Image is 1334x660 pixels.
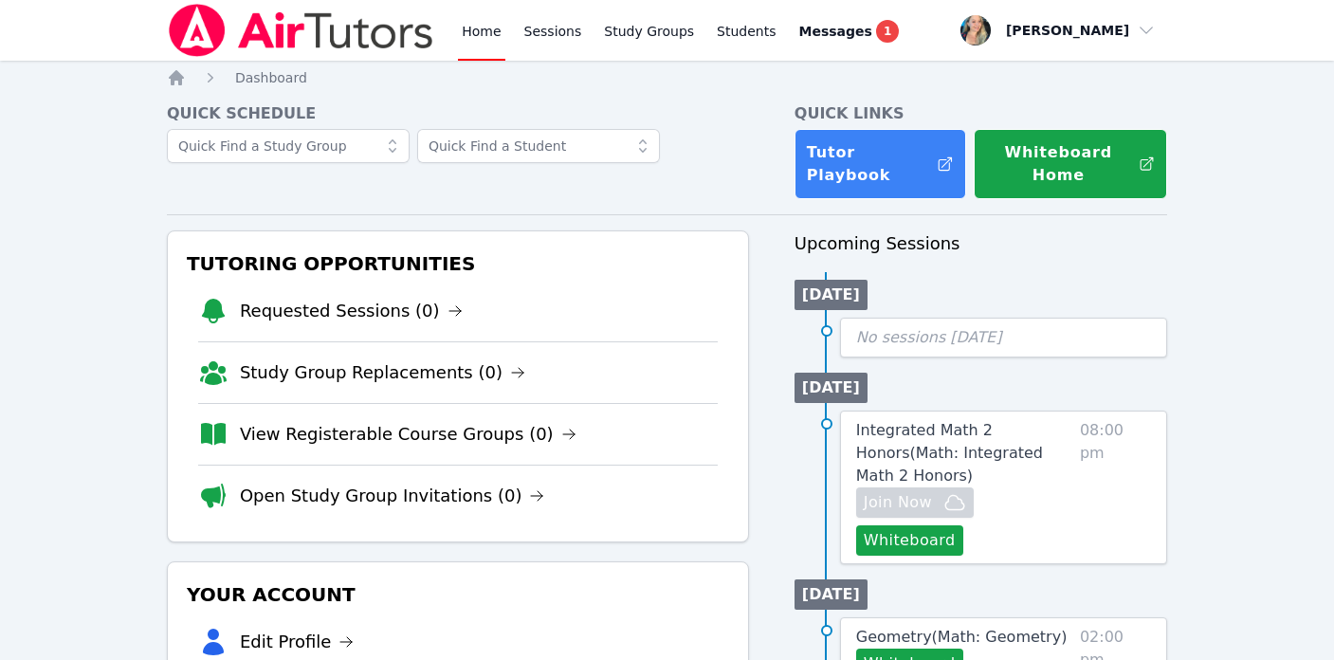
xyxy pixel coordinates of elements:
h3: Your Account [183,577,733,612]
li: [DATE] [795,373,868,403]
button: Whiteboard Home [974,129,1167,199]
span: Messages [799,22,872,41]
span: Integrated Math 2 Honors ( Math: Integrated Math 2 Honors ) [856,421,1043,485]
img: Air Tutors [167,4,435,57]
a: View Registerable Course Groups (0) [240,421,576,448]
a: Study Group Replacements (0) [240,359,525,386]
a: Tutor Playbook [795,129,966,199]
a: Requested Sessions (0) [240,298,463,324]
nav: Breadcrumb [167,68,1167,87]
button: Join Now [856,487,974,518]
h4: Quick Schedule [167,102,749,125]
h3: Upcoming Sessions [795,230,1167,257]
span: Geometry ( Math: Geometry ) [856,628,1068,646]
li: [DATE] [795,579,868,610]
a: Dashboard [235,68,307,87]
a: Open Study Group Invitations (0) [240,483,545,509]
span: 08:00 pm [1080,419,1151,556]
a: Integrated Math 2 Honors(Math: Integrated Math 2 Honors) [856,419,1072,487]
h4: Quick Links [795,102,1167,125]
a: Edit Profile [240,629,355,655]
button: Whiteboard [856,525,963,556]
span: No sessions [DATE] [856,328,1002,346]
a: Geometry(Math: Geometry) [856,626,1068,649]
h3: Tutoring Opportunities [183,247,733,281]
span: Dashboard [235,70,307,85]
span: 1 [876,20,899,43]
li: [DATE] [795,280,868,310]
input: Quick Find a Student [417,129,660,163]
input: Quick Find a Study Group [167,129,410,163]
span: Join Now [864,491,932,514]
